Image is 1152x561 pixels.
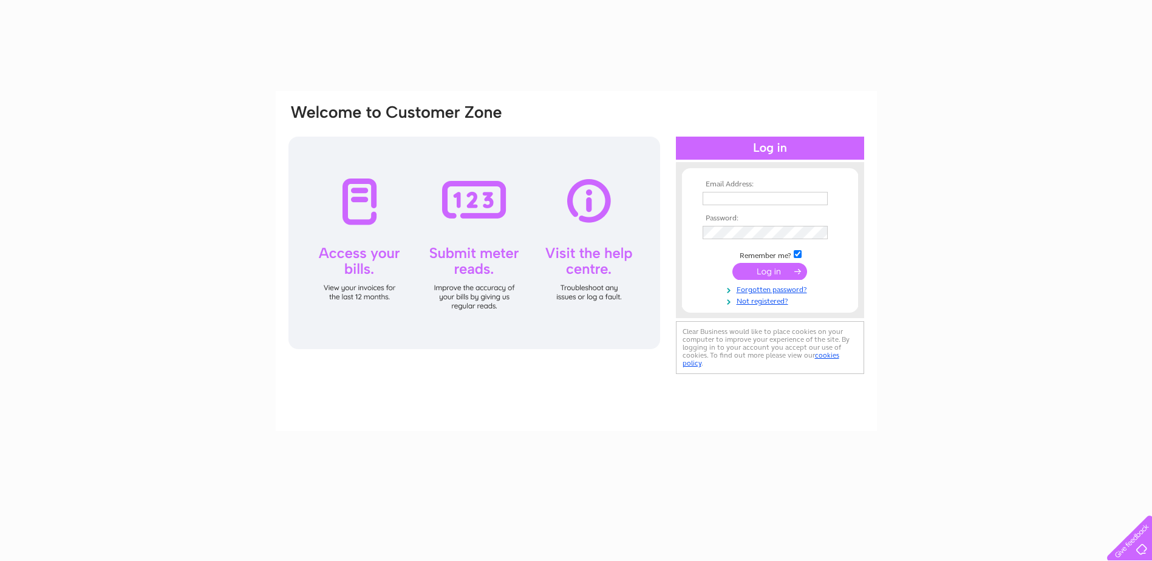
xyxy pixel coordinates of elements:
[676,321,864,374] div: Clear Business would like to place cookies on your computer to improve your experience of the sit...
[700,180,840,189] th: Email Address:
[732,263,807,280] input: Submit
[700,248,840,260] td: Remember me?
[703,283,840,294] a: Forgotten password?
[700,214,840,223] th: Password:
[703,294,840,306] a: Not registered?
[683,351,839,367] a: cookies policy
